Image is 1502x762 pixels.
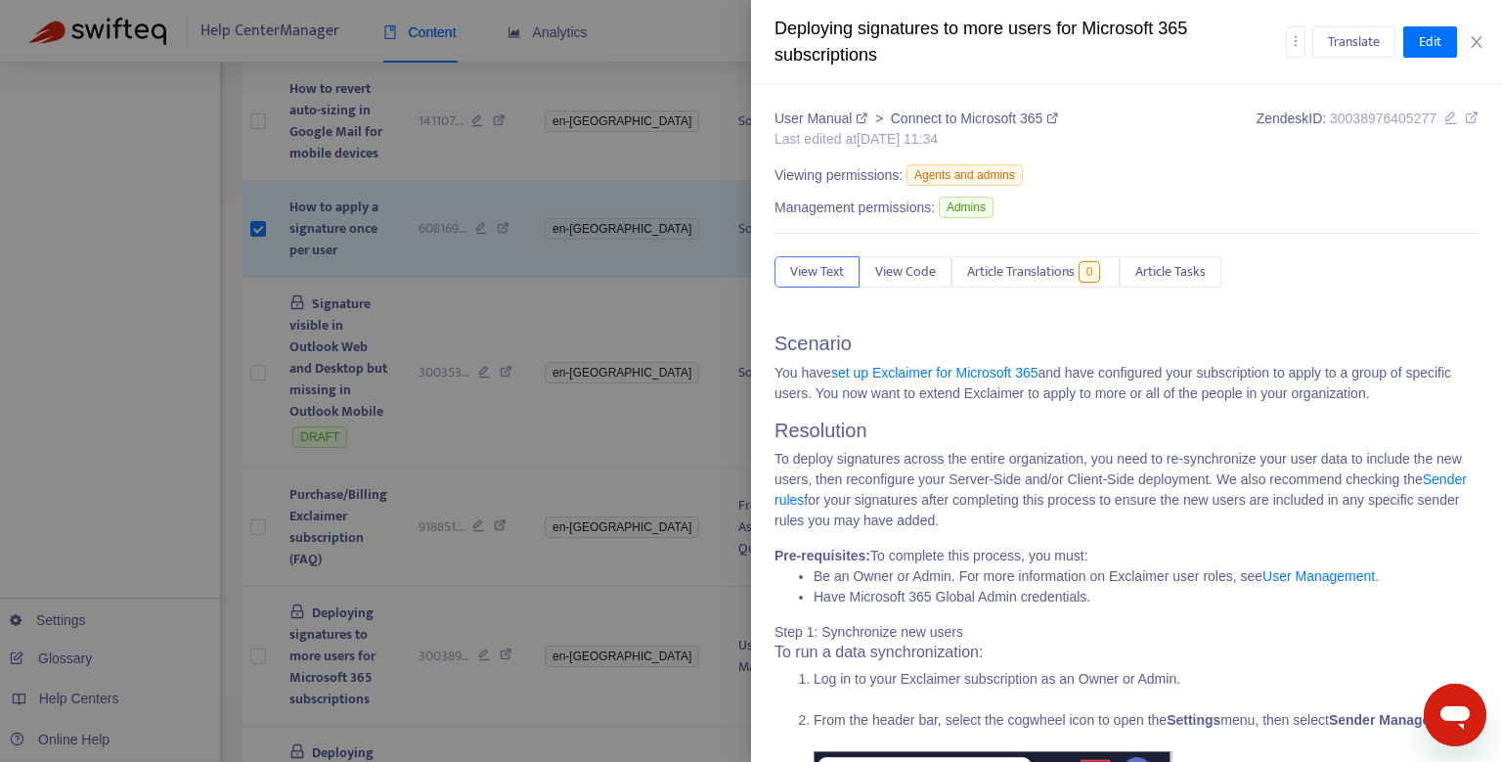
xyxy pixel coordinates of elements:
div: Deploying signatures to more users for Microsoft 365 subscriptions [774,16,1286,68]
h2: Scenario [774,332,1479,355]
li: Log in to your Exclaimer subscription as an Owner or Admin. [814,669,1479,710]
span: more [1289,34,1303,48]
span: View Text [790,261,844,283]
span: Management permissions: [774,198,935,218]
a: User Management. [1262,568,1379,584]
strong: Settings [1167,712,1220,728]
div: Step 1: Synchronize new users [774,622,1479,643]
a: Connect to Microsoft 365 [891,111,1059,126]
span: Admins [939,197,994,218]
button: Close [1463,33,1490,52]
span: Edit [1419,31,1441,53]
div: Last edited at [DATE] 11:34 [774,129,1058,150]
li: Be an Owner or Admin. For more information on Exclaimer user roles, see [814,566,1479,587]
iframe: Button to launch messaging window [1424,684,1486,746]
div: To complete this process, you must: [774,546,1479,607]
span: Article Tasks [1135,261,1206,283]
button: more [1286,26,1305,58]
span: Agents and admins [906,164,1023,186]
p: You have and have configured your subscription to apply to a group of specific users. You now wan... [774,363,1479,404]
button: Article Tasks [1120,256,1221,288]
span: 0 [1079,261,1101,283]
a: set up Exclaimer for Microsoft 365 [831,365,1038,381]
h2: Resolution [774,419,1479,442]
strong: Pre-requisites: [774,548,870,563]
button: Article Translations0 [951,256,1120,288]
a: Sender rules [774,471,1467,508]
button: View Code [860,256,951,288]
a: User Manual [774,111,871,126]
div: Zendesk ID: [1257,109,1479,150]
span: close [1469,34,1484,50]
h4: To run a data synchronization: [774,643,1479,661]
span: 30038976405277 [1330,111,1436,126]
p: To deploy signatures across the entire organization, you need to re-synchronize your user data to... [774,449,1479,531]
li: Have Microsoft 365 Global Admin credentials. [814,587,1479,607]
span: View Code [875,261,936,283]
button: View Text [774,256,860,288]
button: Translate [1312,26,1395,58]
span: Viewing permissions: [774,165,903,186]
div: > [774,109,1058,129]
button: Edit [1403,26,1457,58]
span: Translate [1328,31,1380,53]
strong: Sender Management [1329,712,1463,728]
span: Article Translations [967,261,1075,283]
